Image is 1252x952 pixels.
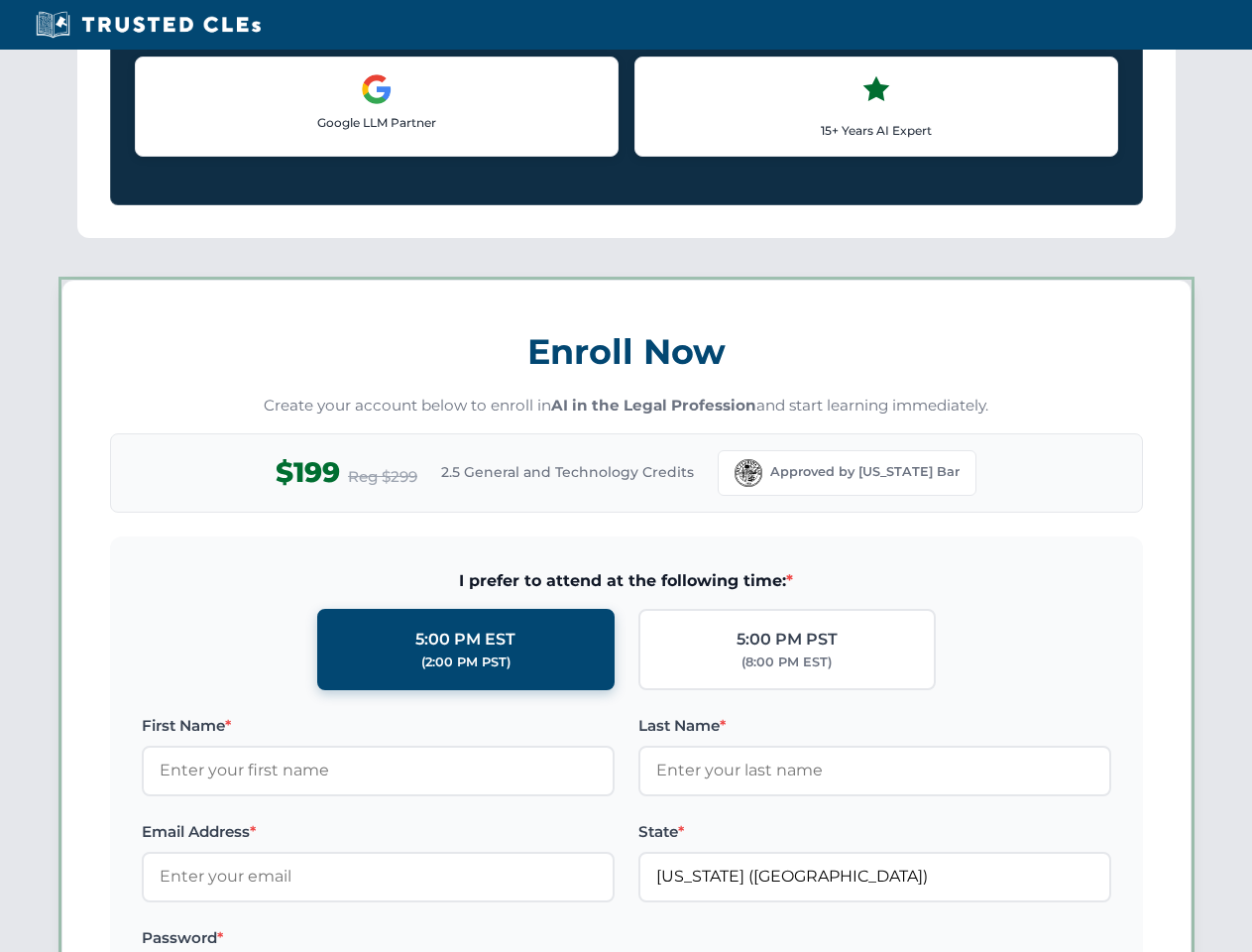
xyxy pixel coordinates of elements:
label: Last Name [638,714,1111,738]
strong: AI in the Legal Profession [551,396,756,415]
span: Reg $299 [348,465,417,489]
div: (8:00 PM EST) [741,653,832,672]
span: I prefer to attend at the following time: [142,568,1111,594]
img: Trusted CLEs [30,10,267,40]
div: (2:00 PM PST) [421,653,511,672]
label: Email Address [142,820,615,844]
div: 5:00 PM EST [415,627,515,653]
span: Approved by [US_STATE] Bar [770,462,960,482]
p: Create your account below to enroll in and start learning immediately. [110,395,1143,417]
img: Florida Bar [735,459,762,487]
input: Enter your first name [142,746,615,795]
label: State [638,820,1111,844]
input: Florida (FL) [638,852,1111,901]
label: First Name [142,714,615,738]
p: Google LLM Partner [152,113,602,132]
p: 15+ Years AI Expert [651,121,1101,140]
span: $199 [276,450,340,495]
input: Enter your last name [638,746,1111,795]
label: Password [142,926,615,950]
span: 2.5 General and Technology Credits [441,461,694,483]
h3: Enroll Now [110,320,1143,383]
img: Google [361,73,393,105]
div: 5:00 PM PST [737,627,838,653]
input: Enter your email [142,852,615,901]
